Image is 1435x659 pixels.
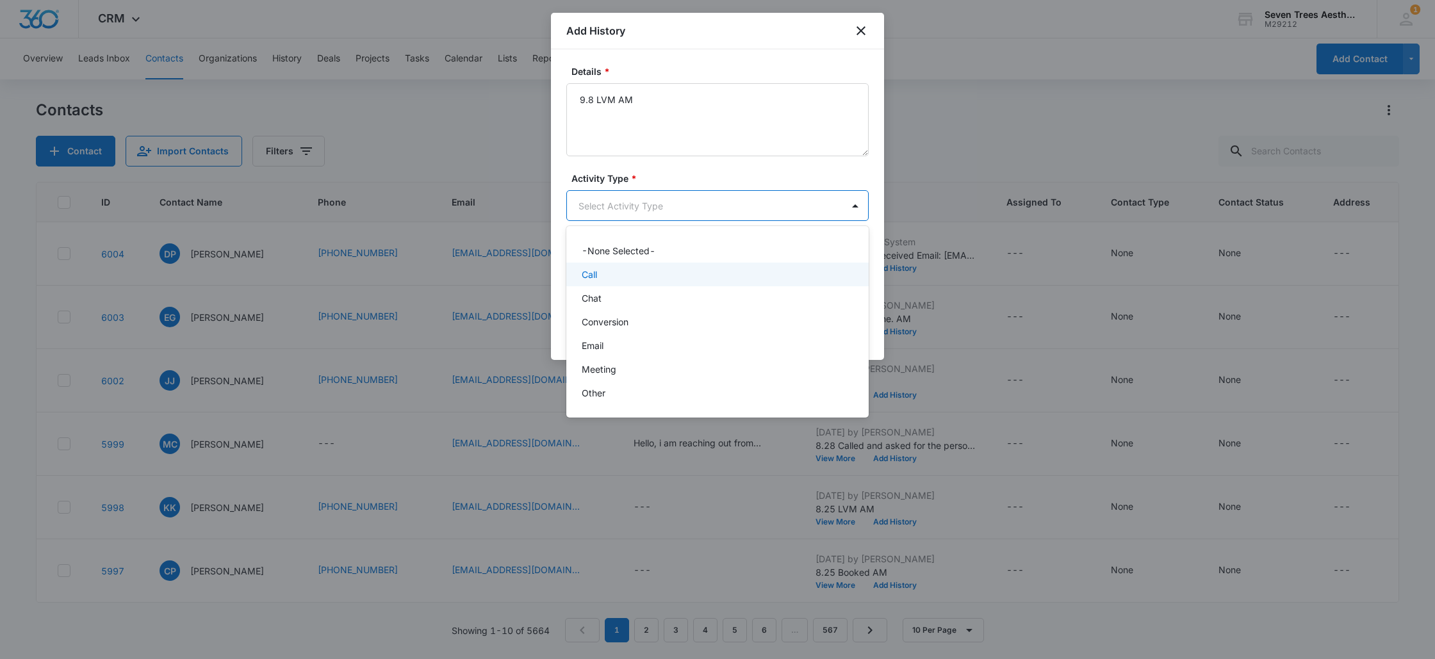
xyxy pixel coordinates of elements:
[582,268,597,281] p: Call
[582,362,616,376] p: Meeting
[582,291,602,305] p: Chat
[582,315,628,329] p: Conversion
[582,386,605,400] p: Other
[582,244,655,257] p: -None Selected-
[582,339,603,352] p: Email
